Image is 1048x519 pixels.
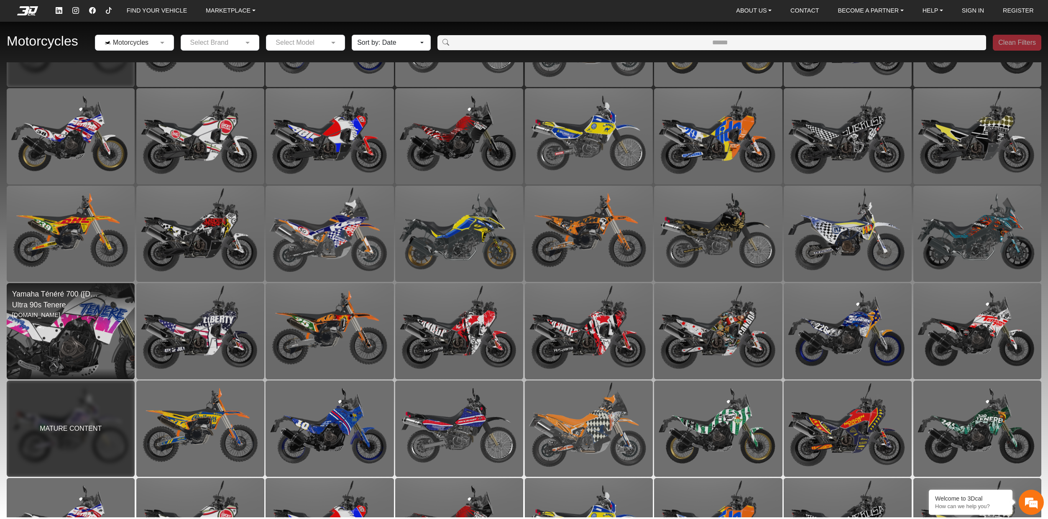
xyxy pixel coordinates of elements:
[202,4,259,18] a: MARKETPLACE
[352,35,431,51] button: Sort by: Date
[7,381,135,477] div: MATURE CONTENT
[7,30,78,52] h2: Motorcycles
[733,4,775,18] a: ABOUT US
[959,4,988,18] a: SIGN IN
[4,262,56,268] span: Conversation
[787,4,822,18] a: CONTACT
[834,4,907,18] a: BECOME A PARTNER
[7,283,135,379] div: Yamaha Ténéré 700 ([DATE]-[DATE])Ultra 90s Tenere[DOMAIN_NAME]_
[56,247,108,273] div: FAQs
[935,503,1006,509] p: How can we help you?
[137,4,157,24] div: Minimize live chat window
[107,247,159,273] div: Articles
[919,4,946,18] a: HELP
[123,4,190,18] a: FIND YOUR VEHICLE
[4,218,159,247] textarea: Type your message and hit 'Enter'
[9,43,22,56] div: Navigation go back
[454,35,986,50] input: Amount (to the nearest dollar)
[56,44,153,55] div: Chat with us now
[999,4,1037,18] a: REGISTER
[49,98,115,178] span: We're online!
[935,495,1006,502] div: Welcome to 3Dcal
[40,424,102,434] span: MATURE CONTENT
